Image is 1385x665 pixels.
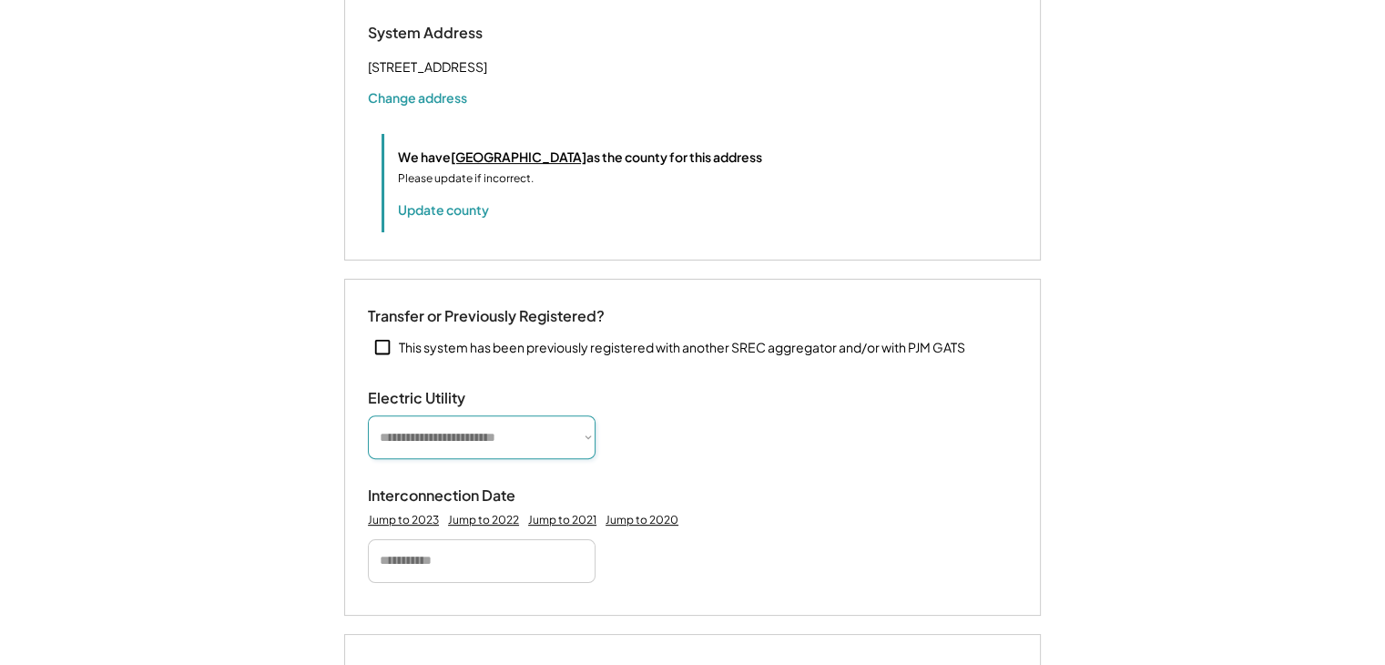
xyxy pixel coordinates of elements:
button: Update county [398,200,489,219]
div: This system has been previously registered with another SREC aggregator and/or with PJM GATS [399,339,965,357]
div: We have as the county for this address [398,148,762,167]
div: Jump to 2020 [606,513,678,527]
div: System Address [368,24,550,43]
div: Please update if incorrect. [398,170,534,187]
div: Jump to 2021 [528,513,596,527]
u: [GEOGRAPHIC_DATA] [451,148,586,165]
div: Transfer or Previously Registered? [368,307,605,326]
div: Jump to 2023 [368,513,439,527]
div: Electric Utility [368,389,550,408]
div: [STREET_ADDRESS] [368,56,487,78]
div: Jump to 2022 [448,513,519,527]
div: Interconnection Date [368,486,550,506]
button: Change address [368,88,467,107]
